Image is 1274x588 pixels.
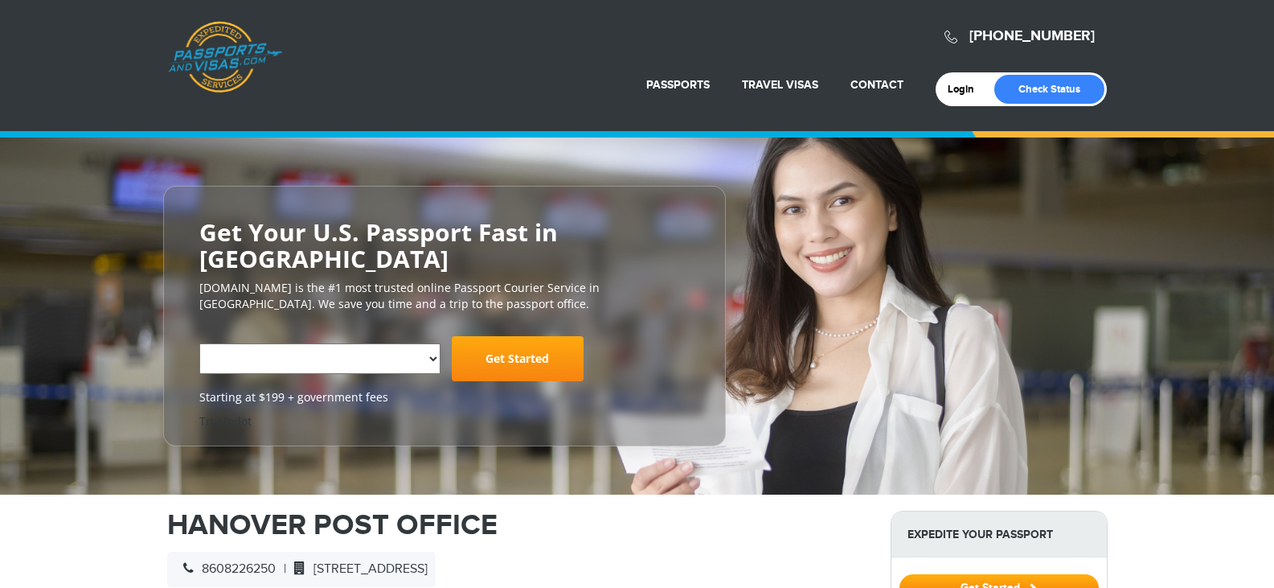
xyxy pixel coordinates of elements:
[286,561,428,577] span: [STREET_ADDRESS]
[994,75,1104,104] a: Check Status
[199,389,690,405] span: Starting at $199 + government fees
[969,27,1095,45] a: [PHONE_NUMBER]
[167,511,866,540] h1: HANOVER POST OFFICE
[168,21,282,93] a: Passports & [DOMAIN_NAME]
[199,413,252,429] a: Trustpilot
[850,78,903,92] a: Contact
[948,83,985,96] a: Login
[199,280,690,312] p: [DOMAIN_NAME] is the #1 most trusted online Passport Courier Service in [GEOGRAPHIC_DATA]. We sav...
[891,512,1107,557] strong: Expedite Your Passport
[199,219,690,272] h2: Get Your U.S. Passport Fast in [GEOGRAPHIC_DATA]
[452,336,584,381] a: Get Started
[646,78,710,92] a: Passports
[175,561,276,577] span: 8608226250
[742,78,818,92] a: Travel Visas
[167,552,436,587] div: |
